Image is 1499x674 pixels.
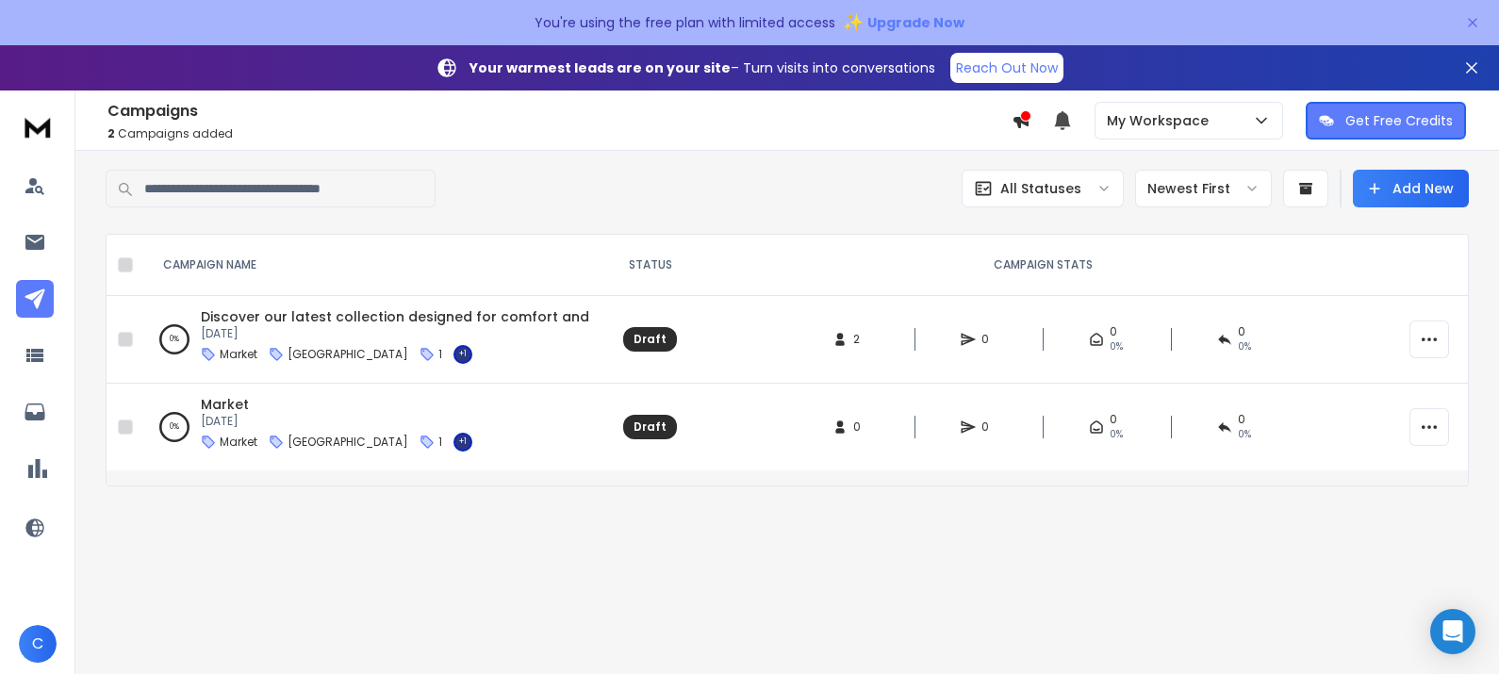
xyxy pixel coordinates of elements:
p: [DATE] [201,414,472,429]
p: [DATE] [201,326,593,341]
span: 0 [1238,412,1245,427]
p: 1 [438,347,442,362]
span: 0 [981,332,1000,347]
td: 0%Market[DATE]Market[GEOGRAPHIC_DATA]1+1 [140,384,612,471]
p: 0 % [170,330,179,349]
p: Market [220,435,257,450]
span: 0% [1238,339,1251,354]
button: C [19,625,57,663]
span: 2 [853,332,872,347]
th: STATUS [612,235,688,296]
span: Upgrade Now [867,13,964,32]
span: 0 [981,419,1000,435]
p: Campaigns added [107,126,1012,141]
th: CAMPAIGN NAME [140,235,612,296]
button: ✨Upgrade Now [843,4,964,41]
span: 0% [1110,427,1123,442]
div: Draft [634,332,667,347]
div: Open Intercom Messenger [1430,609,1475,654]
button: Add New [1353,170,1469,207]
button: +1 [453,433,472,452]
strong: Your warmest leads are on your site [469,58,731,77]
p: Get Free Credits [1345,111,1453,130]
p: All Statuses [1000,179,1081,198]
p: 0 % [170,418,179,436]
p: [GEOGRAPHIC_DATA] [288,347,408,362]
span: 0% [1110,339,1123,354]
img: logo [19,109,57,144]
div: Draft [634,419,667,435]
span: 0 [1238,324,1245,339]
p: My Workspace [1107,111,1216,130]
p: You're using the free plan with limited access [535,13,835,32]
button: Get Free Credits [1306,102,1466,140]
p: 1 [438,435,442,450]
p: Market [220,347,257,362]
button: Newest First [1135,170,1272,207]
span: 0 [853,419,872,435]
td: 0%Discover our latest collection designed for comfort and style. Enjoy exclusive deals and free s... [140,296,612,384]
p: – Turn visits into conversations [469,58,935,77]
p: [GEOGRAPHIC_DATA] [288,435,408,450]
a: Reach Out Now [950,53,1063,83]
span: ✨ [843,9,864,36]
button: +1 [453,345,472,364]
span: 0 [1110,412,1117,427]
span: 0% [1238,427,1251,442]
span: 0 [1110,324,1117,339]
p: Reach Out Now [956,58,1058,77]
th: CAMPAIGN STATS [688,235,1398,296]
span: 2 [107,125,115,141]
a: Market [201,395,249,414]
h1: Campaigns [107,100,1012,123]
